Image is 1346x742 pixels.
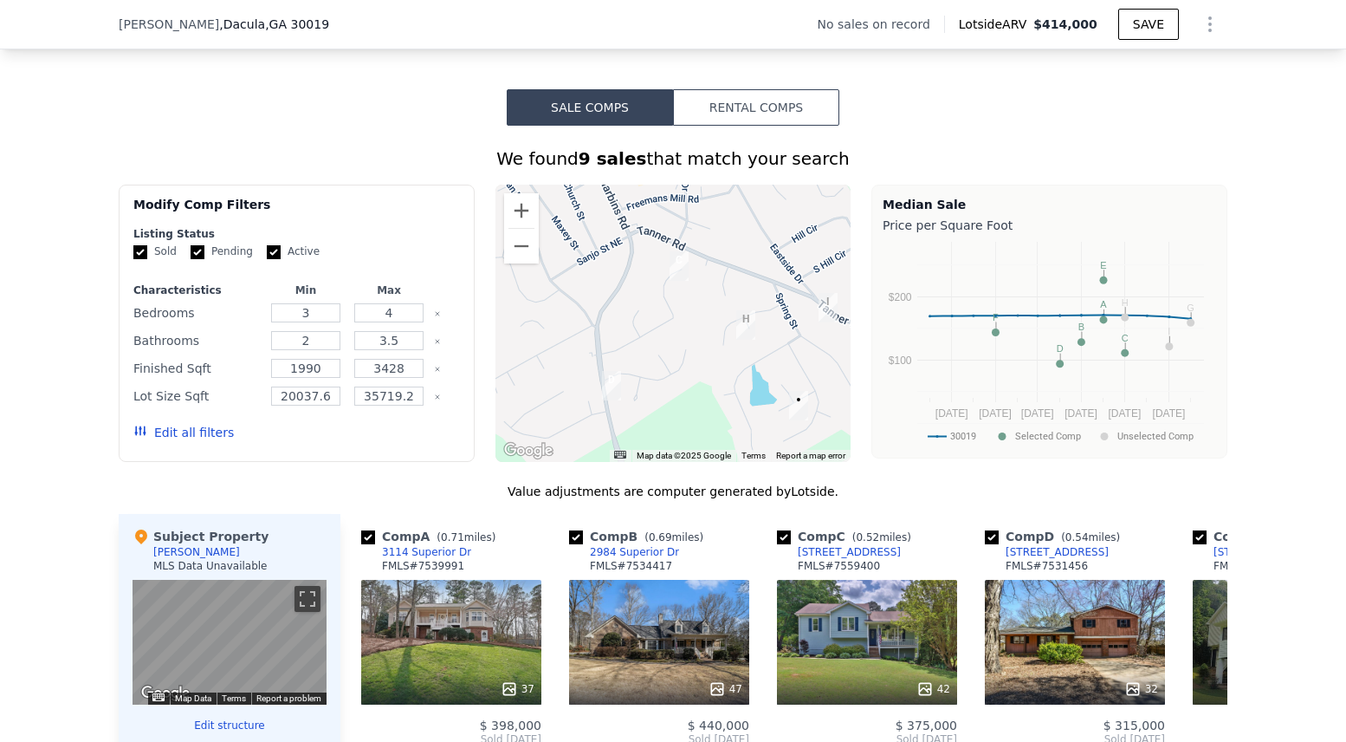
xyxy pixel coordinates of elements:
span: , Dacula [219,16,329,33]
div: 2984 Superior Dr [590,545,679,559]
div: FMLS # 7539991 [382,559,464,573]
div: FMLS # 7531456 [1006,559,1088,573]
div: 42 [916,680,950,698]
text: [DATE] [935,407,968,420]
div: 32 [1124,680,1158,698]
div: Comp C [777,528,918,545]
text: H [1122,297,1129,308]
text: Unselected Comp [1117,431,1194,442]
button: Map Data [175,693,211,705]
span: Lotside ARV [959,16,1033,33]
a: [STREET_ADDRESS] [985,545,1109,559]
text: [DATE] [1021,407,1054,420]
div: Comp A [361,528,502,545]
text: E [1100,260,1106,270]
span: ( miles) [1054,531,1127,543]
text: I [1168,326,1170,336]
span: 0.54 [1065,531,1089,543]
div: No sales on record [818,16,944,33]
span: 0.69 [649,531,672,543]
button: Zoom in [504,193,539,228]
div: FMLS # 7534417 [590,559,672,573]
text: G [1187,303,1194,313]
a: [STREET_ADDRESS] [777,545,901,559]
a: Open this area in Google Maps (opens a new window) [137,682,194,705]
a: Terms (opens in new tab) [222,693,246,703]
a: 2984 Superior Dr [569,545,679,559]
button: Keyboard shortcuts [614,451,626,459]
div: Min [268,283,344,297]
label: Pending [191,244,253,259]
div: Bedrooms [133,301,261,325]
button: Zoom out [504,229,539,264]
span: 0.71 [441,531,464,543]
button: Show Options [1193,7,1227,42]
span: ( miles) [637,531,710,543]
span: $414,000 [1033,17,1097,31]
span: , GA 30019 [265,17,329,31]
div: Comp B [569,528,710,545]
div: Median Sale [883,196,1216,213]
span: $ 375,000 [896,719,957,732]
label: Sold [133,244,177,259]
a: Report a map error [776,451,845,460]
a: [STREET_ADDRESS] [1193,545,1317,559]
div: 47 [709,680,742,698]
div: [STREET_ADDRESS] [798,545,901,559]
span: ( miles) [430,531,502,543]
span: 0.52 [856,531,879,543]
div: 611 Tanner Rd [819,293,838,322]
span: $ 440,000 [688,719,749,732]
div: Street View [133,580,327,705]
text: $200 [889,291,912,303]
div: [STREET_ADDRESS] [1213,545,1317,559]
strong: 9 sales [579,148,647,169]
div: Max [351,283,427,297]
div: 3114 Superior Dr [382,545,471,559]
text: F [993,312,999,322]
div: Value adjustments are computer generated by Lotside . [119,483,1227,500]
div: [PERSON_NAME] [153,545,240,559]
img: Google [137,682,194,705]
div: Modify Comp Filters [133,196,460,227]
button: Keyboard shortcuts [152,693,165,701]
text: 30019 [950,431,976,442]
button: Toggle fullscreen view [294,586,320,612]
input: Pending [191,245,204,259]
div: 37 [501,680,534,698]
span: [PERSON_NAME] [119,16,219,33]
button: Edit all filters [133,424,234,441]
text: [DATE] [1108,407,1141,420]
a: 3114 Superior Dr [361,545,471,559]
div: MLS Data Unavailable [153,559,268,573]
text: [DATE] [1153,407,1186,420]
button: Sale Comps [507,89,673,126]
text: [DATE] [1065,407,1097,420]
label: Active [267,244,320,259]
span: $ 315,000 [1103,719,1165,732]
div: 2675 Dacula Ridge Dr [670,251,689,281]
text: $100 [889,355,912,367]
button: Edit structure [133,719,327,732]
div: [STREET_ADDRESS] [1006,545,1109,559]
div: A chart. [883,238,1216,454]
img: Google [500,439,557,462]
div: Listing Status [133,227,460,241]
text: B [1078,322,1084,332]
div: We found that match your search [119,146,1227,171]
a: Report a problem [256,693,321,703]
div: Comp D [985,528,1127,545]
span: Map data ©2025 Google [637,451,731,460]
text: [DATE] [979,407,1012,420]
text: A [1100,299,1107,309]
input: Active [267,245,281,259]
a: Terms (opens in new tab) [741,451,766,460]
div: Price per Square Foot [883,213,1216,238]
a: Open this area in Google Maps (opens a new window) [500,439,557,462]
div: Comp E [1193,528,1333,545]
button: Rental Comps [673,89,839,126]
div: Lot Size Sqft [133,384,261,408]
div: William St [789,391,808,420]
button: Clear [434,366,441,373]
div: Finished Sqft [133,356,261,381]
